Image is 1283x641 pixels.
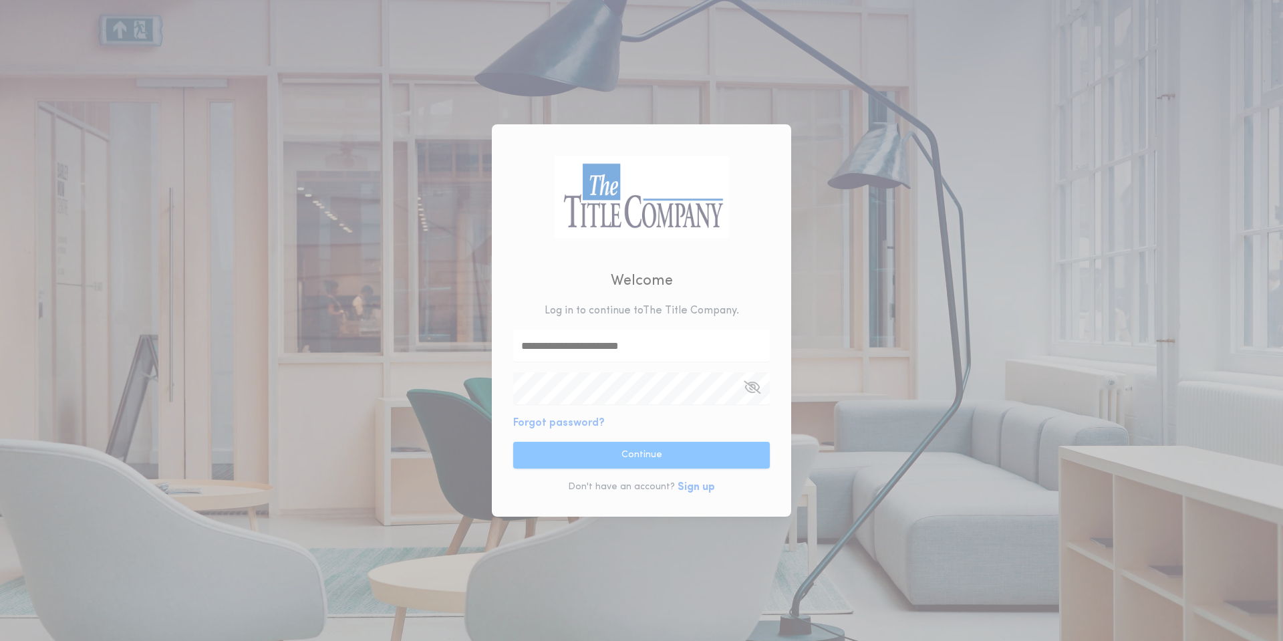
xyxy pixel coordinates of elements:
[568,481,675,494] p: Don't have an account?
[554,156,729,238] img: logo
[611,270,673,292] h2: Welcome
[513,442,770,469] button: Continue
[678,479,715,495] button: Sign up
[513,415,605,431] button: Forgot password?
[545,303,739,319] p: Log in to continue to The Title Company .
